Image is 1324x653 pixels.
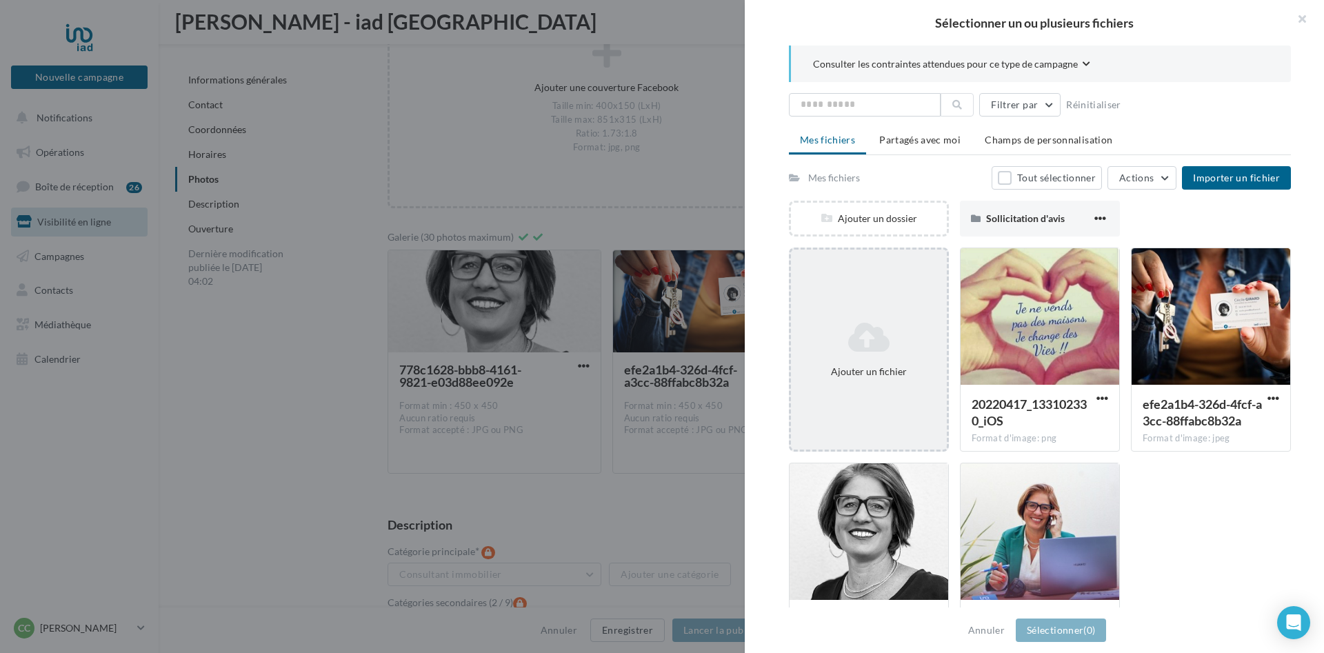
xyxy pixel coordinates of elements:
span: Mes fichiers [800,134,855,145]
div: Mes fichiers [808,171,860,185]
span: Consulter les contraintes attendues pour ce type de campagne [813,57,1078,71]
button: Réinitialiser [1061,97,1127,113]
button: Filtrer par [979,93,1061,117]
div: Open Intercom Messenger [1277,606,1310,639]
span: efe2a1b4-326d-4fcf-a3cc-88ffabc8b32a [1143,396,1262,428]
span: 20220417_133102330_iOS [972,396,1087,428]
button: Importer un fichier [1182,166,1291,190]
div: Format d'image: png [972,432,1108,445]
span: (0) [1083,624,1095,636]
span: Partagés avec moi [879,134,961,145]
button: Annuler [963,622,1010,639]
span: Champs de personnalisation [985,134,1112,145]
span: Sollicitation d'avis [986,212,1065,224]
button: Consulter les contraintes attendues pour ce type de campagne [813,57,1090,74]
span: Actions [1119,172,1154,183]
div: Ajouter un dossier [791,212,947,225]
button: Actions [1107,166,1176,190]
span: Importer un fichier [1193,172,1280,183]
div: Ajouter un fichier [796,365,941,379]
div: Format d'image: jpeg [1143,432,1279,445]
button: Sélectionner(0) [1016,619,1106,642]
button: Tout sélectionner [992,166,1102,190]
h2: Sélectionner un ou plusieurs fichiers [767,17,1302,29]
